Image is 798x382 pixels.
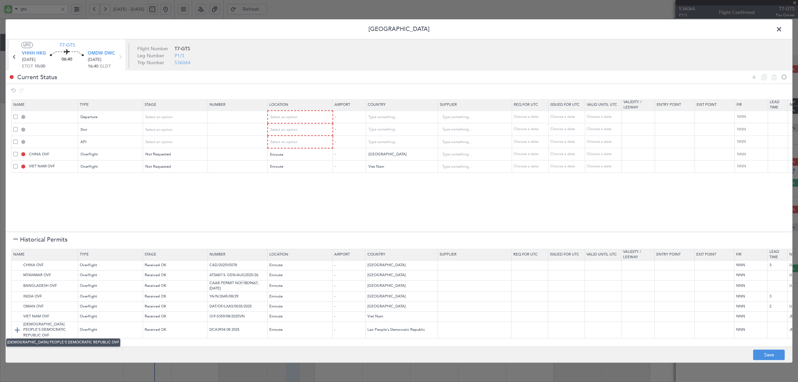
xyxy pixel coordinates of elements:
span: Exit Point [697,102,717,107]
td: 3 [768,261,788,271]
input: NNN [736,164,768,169]
span: Fir [736,102,742,107]
input: NNN [736,114,768,120]
td: NNN [734,302,768,312]
td: 3 [768,292,788,302]
th: Exit Point [695,249,734,261]
td: NNN [734,322,768,339]
th: Fir [734,249,768,261]
button: Save [753,350,785,360]
div: [DEMOGRAPHIC_DATA] PEOPLE'S DEMOCRATIC REPUBLIC OVF [6,338,120,347]
td: NNN [734,312,768,322]
span: Entry Point [657,102,681,107]
input: NNN [736,151,768,157]
th: Entry Point [655,249,695,261]
input: NNN [736,139,768,145]
th: Lead Time [768,249,788,261]
td: NNN [734,271,768,281]
td: 2 [768,302,788,312]
span: Lead Time [770,99,779,110]
input: NNN [736,126,768,132]
header: [GEOGRAPHIC_DATA] [6,19,792,39]
td: NNN [734,292,768,302]
td: NNN [734,281,768,292]
td: NNN [734,261,768,271]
